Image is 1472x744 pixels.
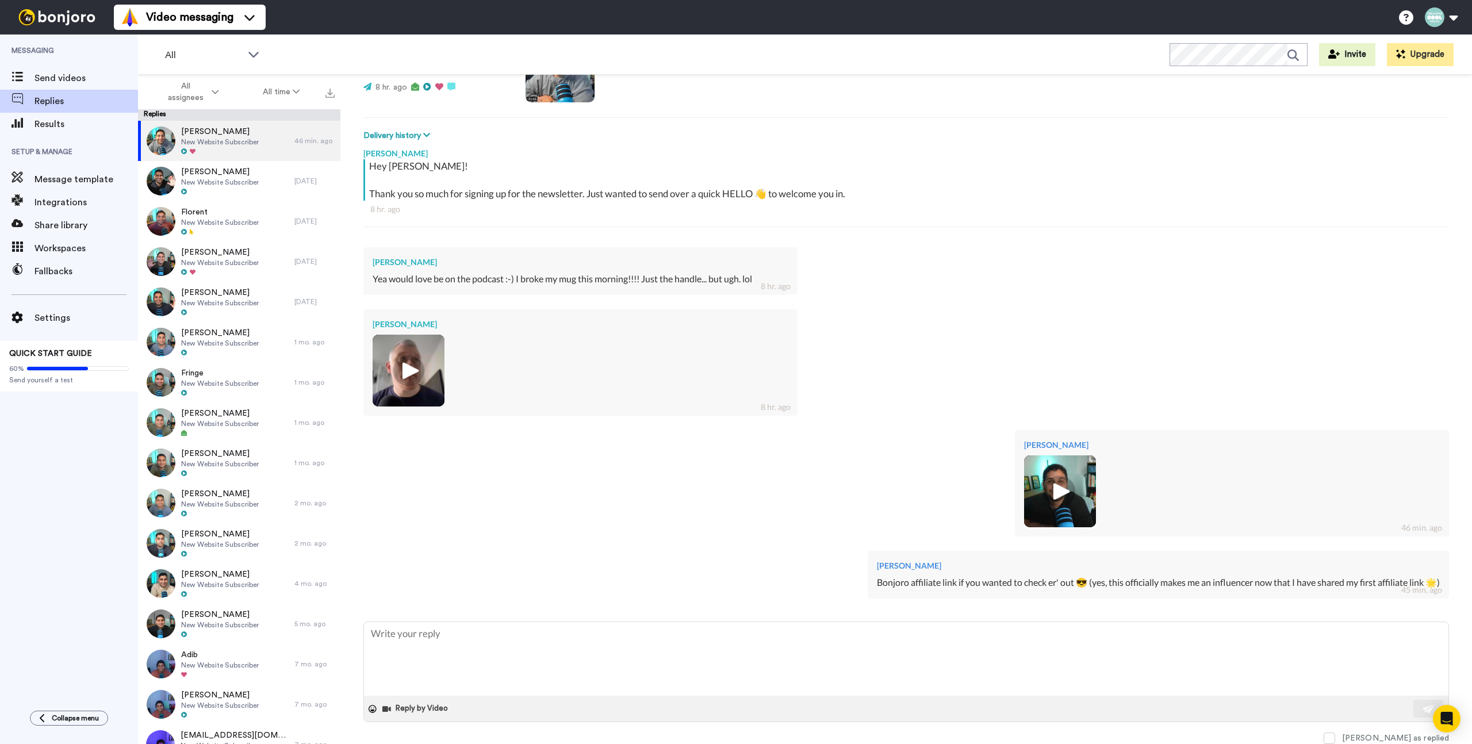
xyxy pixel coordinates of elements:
[1401,584,1442,596] div: 45 min. ago
[34,117,138,131] span: Results
[393,355,424,386] img: ic_play_thick.png
[181,206,259,218] span: Florent
[325,89,335,98] img: export.svg
[181,419,259,428] span: New Website Subscriber
[181,166,259,178] span: [PERSON_NAME]
[294,257,335,266] div: [DATE]
[147,167,175,195] img: 68d9845e-911e-4df6-8a0e-bf12b90a63f5-thumb.jpg
[34,218,138,232] span: Share library
[9,364,24,373] span: 60%
[30,711,108,726] button: Collapse menu
[121,8,139,26] img: vm-color.svg
[181,649,259,661] span: Adib
[363,142,1449,159] div: [PERSON_NAME]
[181,661,259,670] span: New Website Subscriber
[138,201,340,241] a: FlorentNew Website Subscriber[DATE]
[138,161,340,201] a: [PERSON_NAME]New Website Subscriber[DATE]
[181,258,259,267] span: New Website Subscriber
[147,287,175,316] img: c4965c2b-0330-4603-9b6c-f50cb49e8353-thumb.jpg
[322,83,338,101] button: Export all results that match these filters now.
[138,483,340,523] a: [PERSON_NAME]New Website Subscriber2 mo. ago
[373,335,444,406] img: e62c773e-61ba-47ee-b428-73b9e03ee638-thumb.jpg
[34,71,138,85] span: Send videos
[1401,522,1442,534] div: 46 min. ago
[375,83,407,91] span: 8 hr. ago
[181,137,259,147] span: New Website Subscriber
[181,448,259,459] span: [PERSON_NAME]
[181,528,259,540] span: [PERSON_NAME]
[138,362,340,402] a: FringeNew Website Subscriber1 mo. ago
[181,327,259,339] span: [PERSON_NAME]
[181,730,289,741] span: [EMAIL_ADDRESS][DOMAIN_NAME]
[146,9,233,25] span: Video messaging
[761,401,791,413] div: 8 hr. ago
[1423,704,1435,714] img: send-white.svg
[1319,43,1375,66] button: Invite
[52,714,99,723] span: Collapse menu
[373,273,788,286] div: Yea would love be on the podcast :-) I broke my mug this morning!!!! Just the handle... but ugh. lol
[1024,439,1440,451] div: [PERSON_NAME]
[147,448,175,477] img: b9fa4640-5485-4dbf-b5a3-791626b9fa47-thumb.jpg
[147,368,175,397] img: 585420a9-613e-4858-aea9-50c60ace9d18-thumb.jpg
[1387,43,1454,66] button: Upgrade
[294,297,335,306] div: [DATE]
[877,560,1440,572] div: [PERSON_NAME]
[147,650,175,678] img: 4fbd9324-7db7-452b-8458-8b83784c6b94-thumb.jpg
[181,569,259,580] span: [PERSON_NAME]
[138,109,340,121] div: Replies
[181,540,259,549] span: New Website Subscriber
[181,500,259,509] span: New Website Subscriber
[14,9,100,25] img: bj-logo-header-white.svg
[147,569,175,598] img: e331bb5b-62d0-410d-ac39-27aee93122fc-thumb.jpg
[294,418,335,427] div: 1 mo. ago
[181,379,259,388] span: New Website Subscriber
[181,580,259,589] span: New Website Subscriber
[181,689,259,701] span: [PERSON_NAME]
[9,375,129,385] span: Send yourself a test
[147,328,175,356] img: 597eff12-b9ff-4154-b1f9-7edbd0d8e982-thumb.jpg
[241,82,323,102] button: All time
[34,311,138,325] span: Settings
[369,159,1446,201] div: Hey [PERSON_NAME]! Thank you so much for signing up for the newsletter. Just wanted to send over ...
[181,178,259,187] span: New Website Subscriber
[147,690,175,719] img: f2158218-c32b-4a80-839b-1d30bb1dcfd9-thumb.jpg
[147,529,175,558] img: 5503c079-8434-43eb-b459-1195c101dd54-thumb.jpg
[34,94,138,108] span: Replies
[34,195,138,209] span: Integrations
[140,76,241,108] button: All assignees
[34,264,138,278] span: Fallbacks
[294,338,335,347] div: 1 mo. ago
[294,498,335,508] div: 2 mo. ago
[181,287,259,298] span: [PERSON_NAME]
[294,700,335,709] div: 7 mo. ago
[147,126,175,155] img: 9c7e2386-6b89-4dd9-8921-1ef39b6a9a21-thumb.jpg
[294,177,335,186] div: [DATE]
[34,241,138,255] span: Workspaces
[294,378,335,387] div: 1 mo. ago
[294,458,335,467] div: 1 mo. ago
[181,218,259,227] span: New Website Subscriber
[163,80,209,103] span: All assignees
[138,241,340,282] a: [PERSON_NAME]New Website Subscriber[DATE]
[181,298,259,308] span: New Website Subscriber
[9,350,92,358] span: QUICK START GUIDE
[181,701,259,710] span: New Website Subscriber
[165,48,242,62] span: All
[34,172,138,186] span: Message template
[138,121,340,161] a: [PERSON_NAME]New Website Subscriber46 min. ago
[181,459,259,469] span: New Website Subscriber
[181,488,259,500] span: [PERSON_NAME]
[138,443,340,483] a: [PERSON_NAME]New Website Subscriber1 mo. ago
[138,563,340,604] a: [PERSON_NAME]New Website Subscriber4 mo. ago
[147,489,175,517] img: 48dc751e-15e4-4b40-a70b-fde4ee43a450-thumb.jpg
[294,659,335,669] div: 7 mo. ago
[181,247,259,258] span: [PERSON_NAME]
[181,367,259,379] span: Fringe
[381,700,451,718] button: Reply by Video
[1342,733,1449,744] div: [PERSON_NAME] as replied
[373,319,788,330] div: [PERSON_NAME]
[294,539,335,548] div: 2 mo. ago
[138,604,340,644] a: [PERSON_NAME]New Website Subscriber5 mo. ago
[138,402,340,443] a: [PERSON_NAME]New Website Subscriber1 mo. ago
